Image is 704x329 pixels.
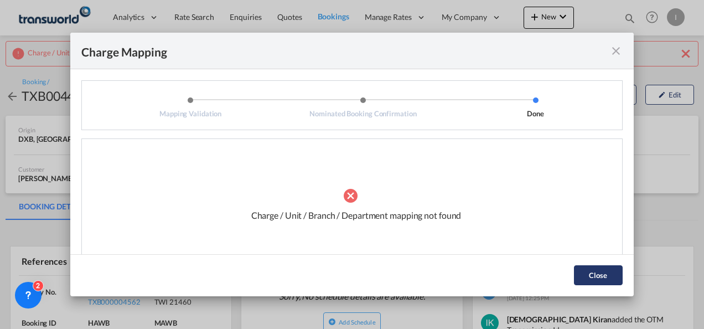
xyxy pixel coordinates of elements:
body: Editor, editor2 [11,11,192,23]
div: Charge Mapping [81,44,167,58]
md-icon: icon-close fg-AAA8AD cursor [609,44,623,58]
li: Mapping Validation [104,96,277,119]
li: Nominated Booking Confirmation [277,96,449,119]
button: Close [574,265,623,285]
md-dialog: Mapping ValidationNominated Booking ... [70,33,634,296]
li: Done [449,96,622,119]
div: Charge / Unit / Branch / Department mapping not found [251,209,462,230]
md-icon: icon-close-circle [343,182,370,209]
